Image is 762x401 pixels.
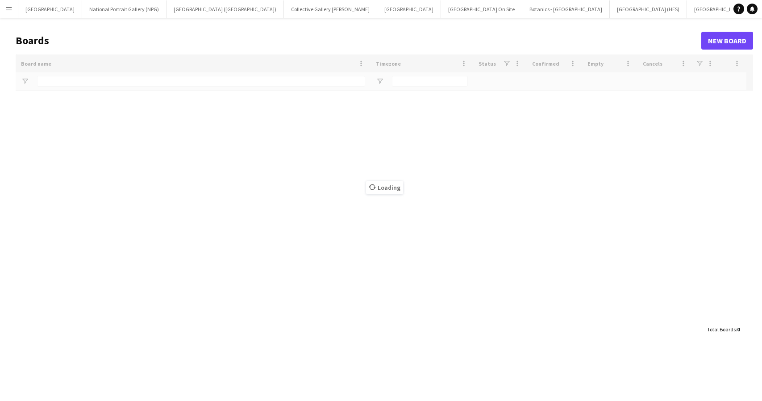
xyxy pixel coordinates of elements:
[707,321,740,338] div: :
[167,0,284,18] button: [GEOGRAPHIC_DATA] ([GEOGRAPHIC_DATA])
[701,32,753,50] a: New Board
[610,0,687,18] button: [GEOGRAPHIC_DATA] (HES)
[18,0,82,18] button: [GEOGRAPHIC_DATA]
[737,326,740,333] span: 0
[377,0,441,18] button: [GEOGRAPHIC_DATA]
[441,0,522,18] button: [GEOGRAPHIC_DATA] On Site
[707,326,736,333] span: Total Boards
[82,0,167,18] button: National Portrait Gallery (NPG)
[16,34,701,47] h1: Boards
[366,181,403,194] span: Loading
[522,0,610,18] button: Botanics - [GEOGRAPHIC_DATA]
[284,0,377,18] button: Collective Gallery [PERSON_NAME]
